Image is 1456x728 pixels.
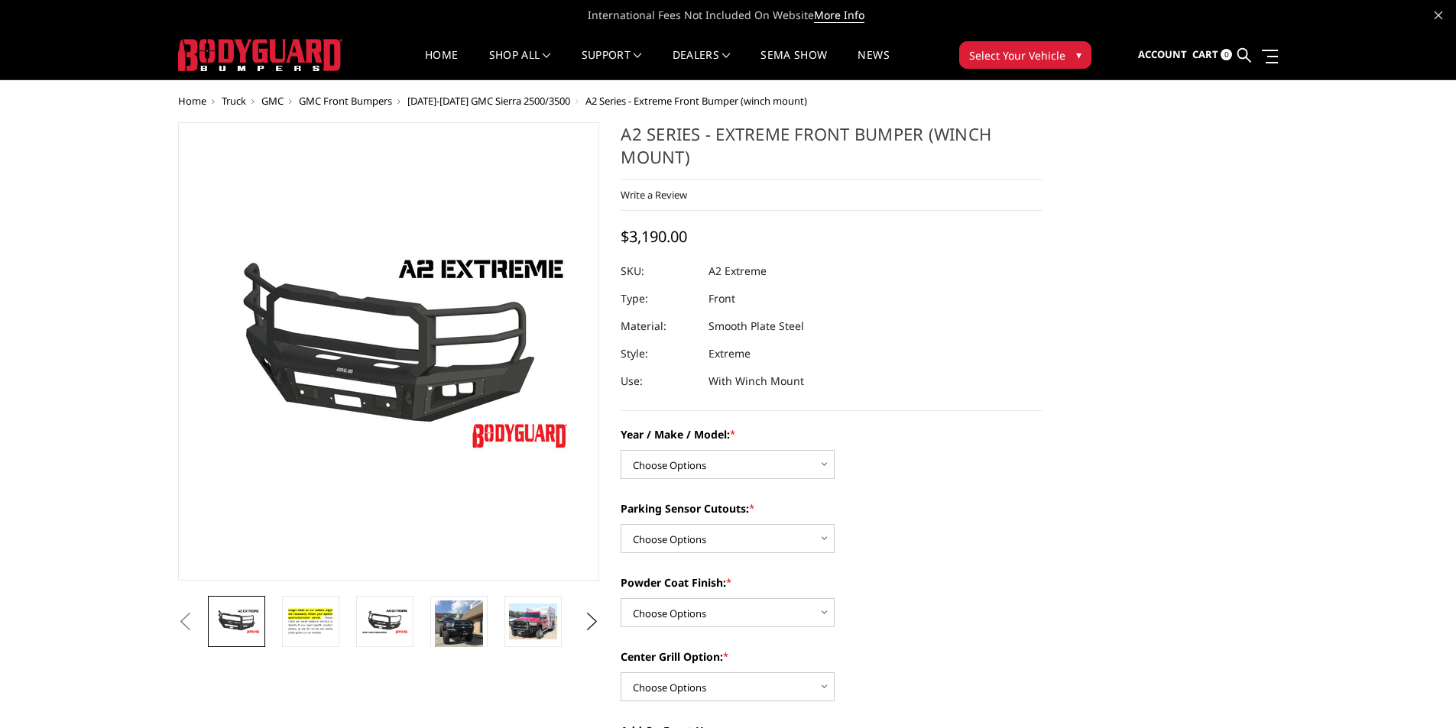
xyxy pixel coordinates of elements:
[621,649,1043,665] label: Center Grill Option:
[858,50,889,79] a: News
[621,285,697,312] dt: Type:
[261,94,284,108] a: GMC
[299,94,392,108] a: GMC Front Bumpers
[582,50,642,79] a: Support
[621,426,1043,442] label: Year / Make / Model:
[621,122,1043,180] h1: A2 Series - Extreme Front Bumper (winch mount)
[178,94,206,108] a: Home
[1076,47,1081,63] span: ▾
[621,340,697,367] dt: Style:
[709,367,804,395] dd: With Winch Mount
[709,312,804,340] dd: Smooth Plate Steel
[489,50,551,79] a: shop all
[178,39,342,71] img: BODYGUARD BUMPERS
[361,608,409,635] img: A2 Series - Extreme Front Bumper (winch mount)
[621,226,687,247] span: $3,190.00
[585,94,807,108] span: A2 Series - Extreme Front Bumper (winch mount)
[1192,47,1218,61] span: Cart
[814,8,864,23] a: More Info
[709,285,735,312] dd: Front
[621,367,697,395] dt: Use:
[1380,655,1456,728] iframe: Chat Widget
[425,50,458,79] a: Home
[709,340,751,367] dd: Extreme
[435,600,483,665] img: A2 Series - Extreme Front Bumper (winch mount)
[709,257,767,285] dd: A2 Extreme
[1138,47,1187,61] span: Account
[222,94,246,108] a: Truck
[212,608,261,635] img: A2 Series - Extreme Front Bumper (winch mount)
[287,605,335,638] img: A2 Series - Extreme Front Bumper (winch mount)
[760,50,827,79] a: SEMA Show
[580,610,603,633] button: Next
[621,574,1043,590] label: Powder Coat Finish:
[621,312,697,340] dt: Material:
[1192,34,1232,76] a: Cart 0
[174,610,197,633] button: Previous
[969,47,1065,63] span: Select Your Vehicle
[673,50,731,79] a: Dealers
[621,500,1043,516] label: Parking Sensor Cutouts:
[509,603,557,639] img: A2 Series - Extreme Front Bumper (winch mount)
[621,257,697,285] dt: SKU:
[407,94,570,108] a: [DATE]-[DATE] GMC Sierra 2500/3500
[1221,49,1232,60] span: 0
[959,41,1091,69] button: Select Your Vehicle
[621,188,687,202] a: Write a Review
[1138,34,1187,76] a: Account
[178,122,600,581] a: A2 Series - Extreme Front Bumper (winch mount)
